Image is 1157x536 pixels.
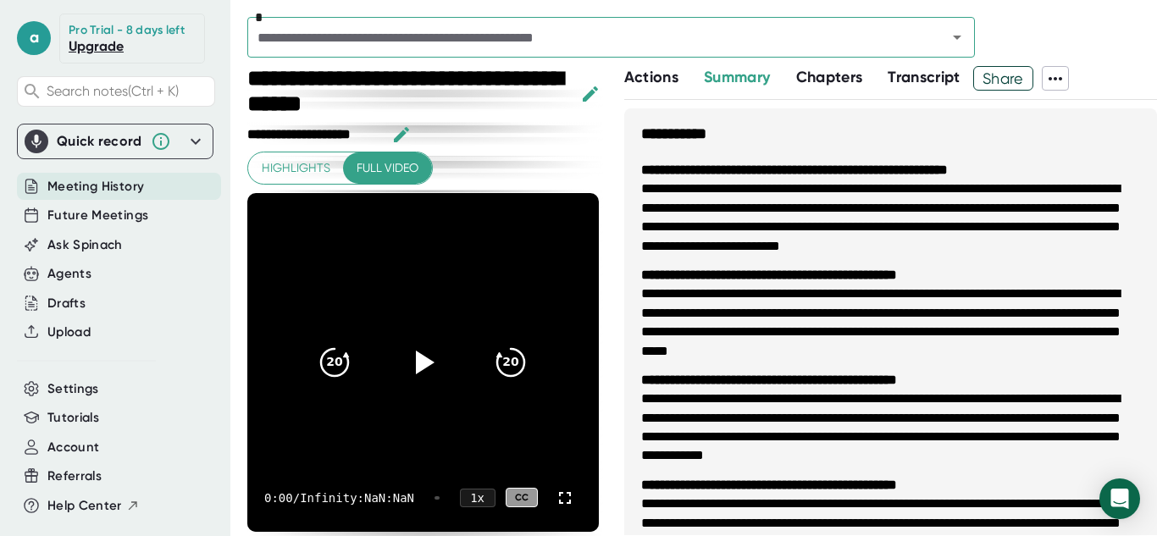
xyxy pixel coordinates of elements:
[47,235,123,255] button: Ask Spinach
[357,157,418,179] span: Full video
[69,38,124,54] a: Upgrade
[47,323,91,342] button: Upload
[506,488,538,507] div: CC
[47,379,99,399] button: Settings
[262,157,330,179] span: Highlights
[69,23,185,38] div: Pro Trial - 8 days left
[974,64,1032,93] span: Share
[47,496,122,516] span: Help Center
[973,66,1033,91] button: Share
[945,25,969,49] button: Open
[47,496,140,516] button: Help Center
[47,264,91,284] button: Agents
[47,177,144,196] button: Meeting History
[704,66,770,89] button: Summary
[17,21,51,55] span: a
[47,83,179,99] span: Search notes (Ctrl + K)
[47,294,86,313] button: Drafts
[47,408,99,428] button: Tutorials
[47,438,99,457] button: Account
[1099,478,1140,519] div: Open Intercom Messenger
[888,68,960,86] span: Transcript
[264,491,414,505] div: 0:00 / Infinity:NaN:NaN
[796,68,863,86] span: Chapters
[624,66,678,89] button: Actions
[248,152,344,184] button: Highlights
[704,68,770,86] span: Summary
[888,66,960,89] button: Transcript
[47,206,148,225] button: Future Meetings
[624,68,678,86] span: Actions
[796,66,863,89] button: Chapters
[460,489,495,507] div: 1 x
[25,124,206,158] div: Quick record
[57,133,142,150] div: Quick record
[343,152,432,184] button: Full video
[47,467,102,486] button: Referrals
